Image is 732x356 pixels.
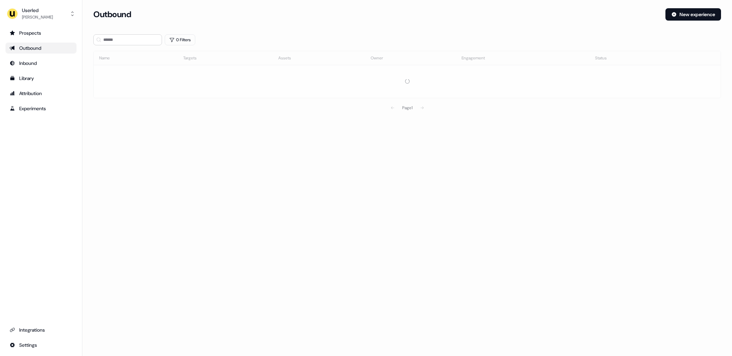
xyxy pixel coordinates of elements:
a: Go to templates [5,73,77,84]
button: New experience [665,8,721,21]
div: Attribution [10,90,72,97]
h3: Outbound [93,9,131,20]
div: Outbound [10,45,72,51]
div: Experiments [10,105,72,112]
div: Prospects [10,30,72,36]
a: Go to integrations [5,340,77,351]
a: Go to outbound experience [5,43,77,54]
div: Userled [22,7,53,14]
div: Inbound [10,60,72,67]
div: Settings [10,342,72,348]
div: Library [10,75,72,82]
div: [PERSON_NAME] [22,14,53,21]
a: Go to attribution [5,88,77,99]
a: Go to Inbound [5,58,77,69]
button: Userled[PERSON_NAME] [5,5,77,22]
a: Go to experiments [5,103,77,114]
a: Go to prospects [5,27,77,38]
div: Integrations [10,326,72,333]
a: Go to integrations [5,324,77,335]
button: 0 Filters [165,34,195,45]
